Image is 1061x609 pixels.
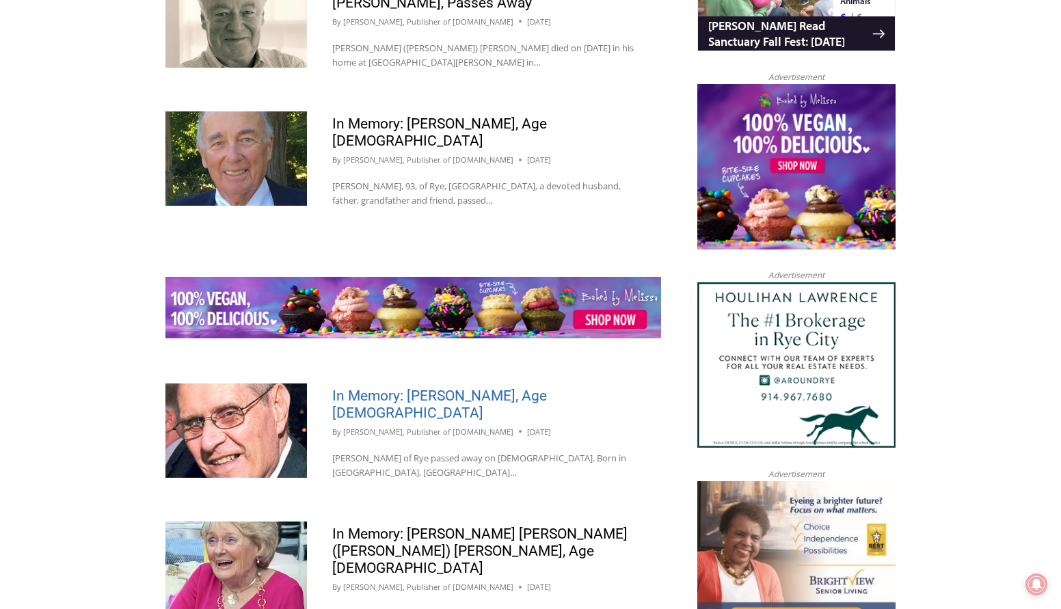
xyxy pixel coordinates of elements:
span: By [332,581,341,593]
span: By [332,16,341,28]
time: [DATE] [527,426,551,438]
a: In Memory: [PERSON_NAME] [PERSON_NAME] ([PERSON_NAME]) [PERSON_NAME], Age [DEMOGRAPHIC_DATA] [332,526,628,576]
img: Baked by Melissa [165,277,661,338]
p: [PERSON_NAME], 93, of Rye, [GEOGRAPHIC_DATA], a devoted husband, father, grandfather and friend, ... [332,179,636,208]
p: [PERSON_NAME] ([PERSON_NAME]) [PERSON_NAME] died on [DATE] in his home at [GEOGRAPHIC_DATA][PERSO... [332,41,636,70]
div: / [152,129,156,143]
div: Two by Two Animal Haven & The Nature Company: The Wild World of Animals [143,38,191,126]
img: Baked by Melissa [697,84,896,249]
img: Houlihan Lawrence The #1 Brokerage in Rye City [697,282,896,448]
div: 6 [159,129,165,143]
time: [DATE] [527,16,551,28]
img: Obituary - Richard Allen Hynson [165,111,307,206]
div: 6 [143,129,149,143]
a: Intern @ [DOMAIN_NAME] [329,133,662,170]
span: Advertisement [755,468,838,481]
p: [PERSON_NAME] of Rye passed away on [DEMOGRAPHIC_DATA]. Born in [GEOGRAPHIC_DATA], [GEOGRAPHIC_DA... [332,451,636,480]
span: Advertisement [755,269,838,282]
span: Advertisement [755,70,838,83]
time: [DATE] [527,154,551,166]
span: Intern @ [DOMAIN_NAME] [358,136,634,167]
a: In Memory: [PERSON_NAME], Age [DEMOGRAPHIC_DATA] [332,116,547,149]
span: By [332,426,341,438]
a: In Memory: [PERSON_NAME], Age [DEMOGRAPHIC_DATA] [332,388,547,421]
a: [PERSON_NAME], Publisher of [DOMAIN_NAME] [343,427,513,437]
a: [PERSON_NAME], Publisher of [DOMAIN_NAME] [343,582,513,592]
span: By [332,154,341,166]
a: [PERSON_NAME], Publisher of [DOMAIN_NAME] [343,154,513,165]
a: [PERSON_NAME] Read Sanctuary Fall Fest: [DATE] [1,136,198,170]
div: "The first chef I interviewed talked about coming to [GEOGRAPHIC_DATA] from [GEOGRAPHIC_DATA] in ... [345,1,646,133]
a: [PERSON_NAME], Publisher of [DOMAIN_NAME] [343,16,513,27]
h4: [PERSON_NAME] Read Sanctuary Fall Fest: [DATE] [11,137,175,169]
time: [DATE] [527,581,551,593]
img: Obituary - Donald J. Demas [165,383,307,478]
